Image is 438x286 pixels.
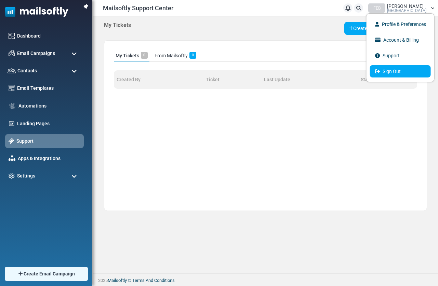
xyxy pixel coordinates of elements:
[108,278,131,283] a: Mailsoftly ©
[17,50,55,57] span: Email Campaigns
[104,22,131,28] h5: My Tickets
[18,102,80,110] a: Automations
[24,270,75,277] span: Create Email Campaign
[103,3,173,13] span: Mailsoftly Support Center
[9,33,15,39] img: dashboard-icon.svg
[114,70,203,89] th: Created By
[368,3,385,13] div: FEB
[8,68,16,73] img: contacts-icon.svg
[141,52,148,59] span: 0
[370,18,431,30] a: Profile & Preferences
[132,278,175,283] span: translation missing: en.layouts.footer.terms_and_conditions
[9,173,15,179] img: settings-icon.svg
[93,273,438,286] footer: 2025
[370,49,431,62] a: Support
[189,52,196,59] span: 0
[370,34,431,46] a: Account & Billing
[9,120,15,127] img: landing_pages.svg
[366,13,435,82] ul: FEB [PERSON_NAME] [GEOGRAPHIC_DATA]
[16,138,80,145] a: Support
[387,4,424,9] span: [PERSON_NAME]
[358,70,417,89] th: Status
[18,155,80,162] a: Apps & Integrations
[261,70,358,89] th: Last Update
[17,32,80,40] a: Dashboard
[368,3,435,13] a: FEB [PERSON_NAME] [GEOGRAPHIC_DATA]
[153,50,198,61] a: From Mailsoftly0
[9,138,14,144] img: support-icon-active.svg
[17,67,37,74] span: Contacts
[132,278,175,283] a: Terms And Conditions
[203,70,261,89] th: Ticket
[370,65,431,77] a: Sign Out
[344,22,418,35] button: Create a New Support Ticket
[17,120,80,127] a: Landing Pages
[9,50,15,56] img: campaigns-icon.png
[17,85,80,92] a: Email Templates
[114,50,149,61] a: My Tickets0
[9,85,15,91] img: email-templates-icon.svg
[387,9,426,13] span: [GEOGRAPHIC_DATA]
[17,172,35,180] span: Settings
[9,102,16,110] img: workflow.svg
